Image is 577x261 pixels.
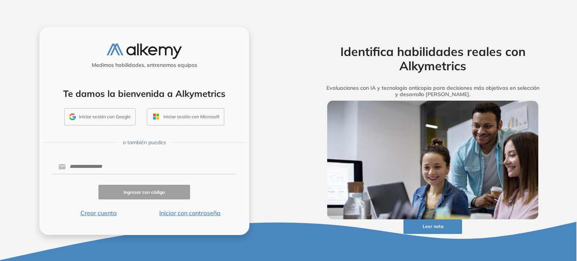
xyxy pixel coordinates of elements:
[442,174,577,261] iframe: Chat Widget
[144,208,236,217] button: Iniciar con contraseña
[69,113,76,120] img: GMAIL_ICON
[49,88,239,99] h4: Te damos la bienvenida a Alkymetrics
[316,85,550,98] h5: Evaluaciones con IA y tecnología anticopia para decisiones más objetivas en selección y desarroll...
[53,208,144,217] button: Crear cuenta
[98,185,190,199] button: Ingresar con código
[42,62,246,68] h5: Medimos habilidades, entrenamos equipos
[147,108,224,125] button: Iniciar sesión con Microsoft
[442,174,577,261] div: Widget de chat
[152,112,160,121] img: OUTLOOK_ICON
[107,44,182,59] img: logo-alkemy
[64,108,136,125] button: Iniciar sesión con Google
[327,101,538,219] img: img-more-info
[316,44,550,73] h2: Identifica habilidades reales con Alkymetrics
[123,139,166,146] span: o también puedes
[403,219,462,234] button: Leer nota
